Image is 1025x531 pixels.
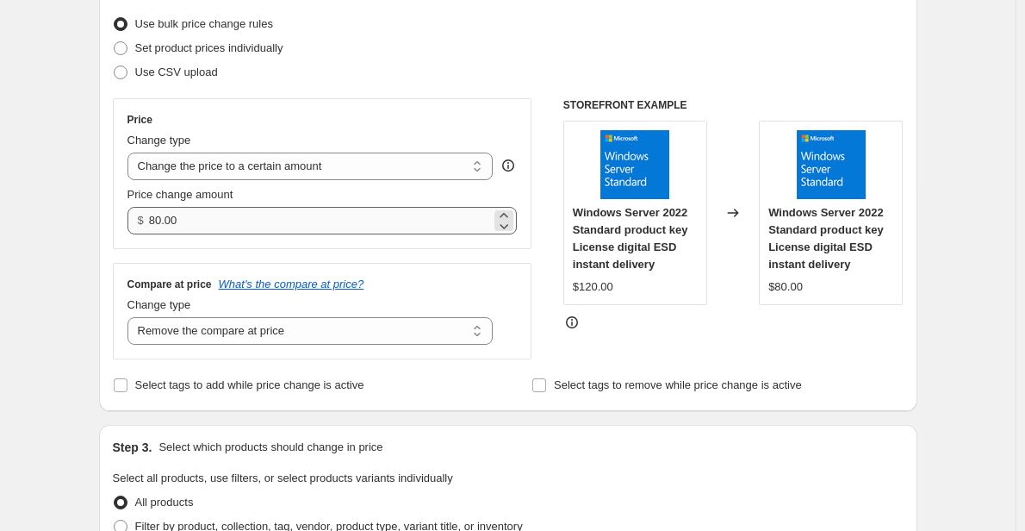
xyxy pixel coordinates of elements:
[127,188,233,201] span: Price change amount
[135,17,273,30] span: Use bulk price change rules
[127,134,191,147] span: Change type
[554,378,802,391] span: Select tags to remove while price change is active
[573,206,688,271] span: Windows Server 2022 Standard product key License digital ESD instant delivery
[113,472,453,484] span: Select all products, use filters, or select products variants individually
[135,66,218,78] span: Use CSV upload
[563,98,904,112] h6: STOREFRONT EXAMPLE
[138,214,144,227] span: $
[573,278,613,296] div: $120.00
[127,278,212,291] h3: Compare at price
[149,207,491,234] input: 80.00
[768,206,884,271] span: Windows Server 2022 Standard product key License digital ESD instant delivery
[158,439,382,456] p: Select which products should change in price
[500,157,517,174] div: help
[797,130,866,199] img: Windows-server-2022-standard-8core-softkeys.uk.image_80x.png
[113,439,152,456] h2: Step 3.
[135,378,364,391] span: Select tags to add while price change is active
[127,298,191,311] span: Change type
[600,130,669,199] img: Windows-server-2022-standard-8core-softkeys.uk.image_80x.png
[135,496,194,509] span: All products
[219,278,364,290] button: What's the compare at price?
[135,41,283,54] span: Set product prices individually
[768,278,803,296] div: $80.00
[127,113,152,127] h3: Price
